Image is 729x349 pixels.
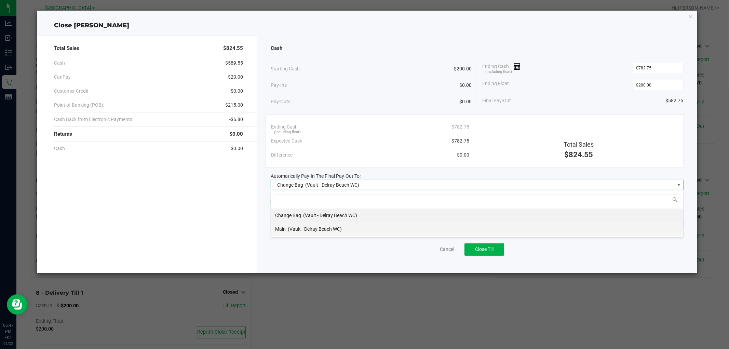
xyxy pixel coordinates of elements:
span: $582.75 [666,97,684,104]
span: Ending Cash [271,123,298,131]
span: $589.55 [225,59,243,67]
span: Ending Cash [482,63,521,73]
span: Close Till [475,246,494,252]
span: Change Bag [277,182,303,188]
span: Total Sales [54,44,79,52]
span: $215.00 [225,102,243,109]
span: (Vault - Delray Beach WC) [288,226,342,232]
span: -$6.80 [229,116,243,123]
span: Difference [271,151,293,159]
span: $782.75 [451,137,469,145]
span: Pay-Ins [271,82,287,89]
span: Change Bag [275,213,301,218]
span: (Vault - Delray Beach WC) [305,182,359,188]
span: $200.00 [454,65,472,72]
span: $0.00 [457,151,469,159]
iframe: Resource center [7,294,27,315]
span: Cash [271,44,282,52]
span: Cash [54,59,65,67]
span: Starting Cash [271,65,300,72]
span: Main [275,226,286,232]
a: Cancel [440,246,454,253]
span: Ending Float [482,80,509,90]
div: Close [PERSON_NAME] [37,21,697,30]
span: Cash Back from Electronic Payments [54,116,132,123]
span: $0.00 [459,82,472,89]
span: (Vault - Delray Beach WC) [303,213,357,218]
span: $0.00 [231,88,243,95]
span: Final Pay-Out [482,97,511,104]
span: Point of Banking (POB) [54,102,103,109]
button: Close Till [464,243,504,256]
span: $0.00 [231,145,243,152]
span: $824.55 [564,150,593,159]
span: $824.55 [223,44,243,52]
span: Pay-Outs [271,98,291,105]
span: Total Sales [564,141,594,148]
span: Cash [54,145,65,152]
span: Automatically Pay-In The Final Pay-Out To: [271,173,361,179]
span: CanPay [54,73,71,81]
span: $0.00 [459,98,472,105]
span: (including float) [485,69,512,75]
span: Expected Cash [271,137,302,145]
span: $0.00 [229,130,243,138]
span: Customer Credit [54,88,89,95]
span: $782.75 [451,123,469,131]
span: $20.00 [228,73,243,81]
span: (including float) [274,130,301,135]
div: Returns [54,127,243,142]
